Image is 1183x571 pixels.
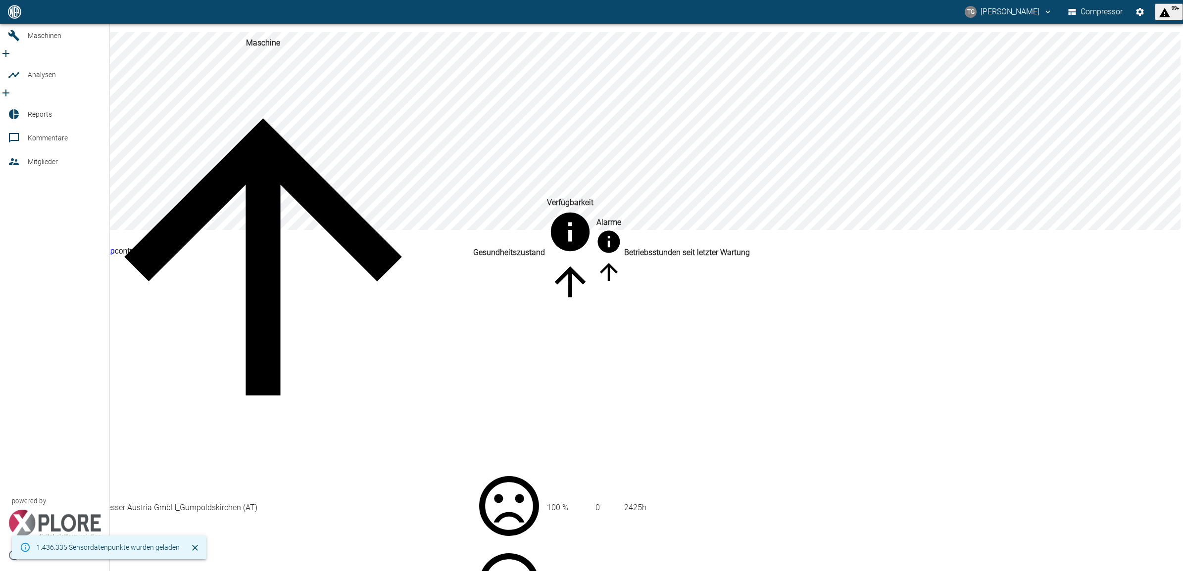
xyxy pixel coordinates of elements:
img: Xplore Logo [8,510,101,539]
span: Maschine [55,38,471,467]
span: 99+ [1172,5,1179,19]
span: Kommentare [28,134,68,142]
td: 02.2294_V7_Messer Austria GmbH_Gumpoldskirchen (AT) [54,470,472,546]
span: 100 % [547,503,568,512]
button: thomas.gregoir@neuman-esser.com [963,3,1054,21]
span: 0 [595,503,600,512]
button: Einstellungen [1131,3,1149,21]
canvas: Map [28,32,1181,230]
span: powered by [12,496,46,506]
div: berechnet für die letzten 7 Tage [547,197,593,259]
span: Maschinen [28,32,61,40]
span: Reports [28,110,52,118]
th: Gesundheitszustand [473,37,545,469]
button: Compressor [1066,3,1125,21]
div: berechnet für die letzten 7 Tage [595,217,622,259]
div: 2425 h [624,502,750,514]
div: 0 % [473,470,545,545]
span: Analysen [28,71,56,79]
button: displayAlerts [1155,3,1183,20]
img: logo [7,5,22,18]
button: Schließen [188,540,202,555]
span: Mitglieder [28,158,58,166]
th: Betriebsstunden seit letzter Wartung [624,37,750,469]
div: TG [965,6,977,18]
div: 1.436.335 Sensordatenpunkte wurden geladen [37,538,180,556]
